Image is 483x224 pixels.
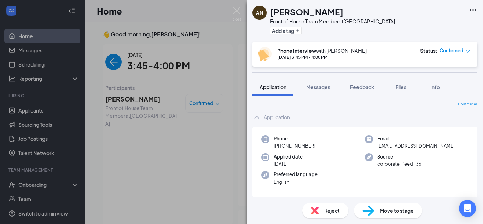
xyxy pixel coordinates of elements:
div: [DATE] 3:45 PM - 4:00 PM [277,54,367,60]
svg: ChevronUp [252,113,261,121]
span: Email [377,135,455,142]
span: Feedback [350,84,374,90]
span: Applied date [274,153,303,160]
svg: Plus [296,29,300,33]
span: Info [430,84,440,90]
span: Application [260,84,286,90]
span: Collapse all [458,102,477,107]
div: Status : [420,47,437,54]
span: Confirmed [440,47,464,54]
div: with [PERSON_NAME] [277,47,367,54]
span: [PHONE_NUMBER] [274,142,315,149]
span: English [274,178,318,185]
span: Messages [306,84,330,90]
span: corporate_feed_36 [377,160,421,167]
span: Preferred language [274,171,318,178]
span: Phone [274,135,315,142]
b: Phone Interview [277,47,316,54]
span: Reject [324,207,340,214]
div: Front of House Team Member at [GEOGRAPHIC_DATA] [270,18,395,25]
span: Files [396,84,406,90]
span: Source [377,153,421,160]
svg: Ellipses [469,6,477,14]
h1: [PERSON_NAME] [270,6,343,18]
span: Move to stage [380,207,414,214]
span: [DATE] [274,160,303,167]
span: [EMAIL_ADDRESS][DOMAIN_NAME] [377,142,455,149]
button: PlusAdd a tag [270,27,302,34]
div: Open Intercom Messenger [459,200,476,217]
div: Application [264,114,290,121]
span: down [465,49,470,54]
div: AN [256,9,263,16]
